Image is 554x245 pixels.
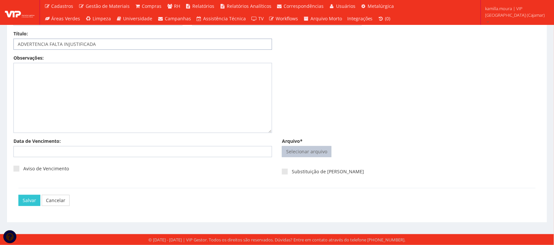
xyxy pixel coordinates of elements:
span: Compras [142,3,162,9]
span: RH [174,3,180,9]
a: Cancelar [42,195,70,206]
img: logo [5,8,34,17]
a: Assistência Técnica [194,12,249,25]
span: Áreas Verdes [52,15,80,22]
span: Relatórios [193,3,215,9]
span: Arquivo Morto [310,15,342,22]
a: Limpeza [83,12,114,25]
span: Universidade [123,15,153,22]
span: TV [258,15,264,22]
span: Cadastros [52,3,74,9]
label: Data de Vencimento: [13,138,61,144]
label: Substituição de [PERSON_NAME] [282,168,364,175]
a: Universidade [114,12,155,25]
span: Assistência Técnica [203,15,246,22]
input: Salvar [18,195,40,206]
span: Campanhas [165,15,191,22]
a: Workflows [266,12,301,25]
span: Metalúrgica [368,3,394,9]
span: Workflows [276,15,298,22]
a: Campanhas [155,12,194,25]
label: Arquivo* [282,138,303,144]
span: kamilla.moura | VIP [GEOGRAPHIC_DATA] (Cajamar) [485,5,545,18]
span: Gestão de Materiais [86,3,130,9]
span: Integrações [347,15,373,22]
span: Correspondências [284,3,324,9]
a: Áreas Verdes [42,12,83,25]
label: Título: [13,30,28,37]
span: Usuários [336,3,355,9]
label: Aviso de Vencimento [13,165,69,172]
span: (0) [385,15,391,22]
span: Limpeza [93,15,111,22]
div: © [DATE] - [DATE] | VIP Gestor. Todos os direitos são reservados. Dúvidas? Entre em contato atrav... [149,237,406,243]
span: Relatórios Analíticos [227,3,271,9]
a: Arquivo Morto [301,12,345,25]
a: (0) [375,12,393,25]
label: Observações: [13,55,44,61]
a: Integrações [345,12,375,25]
a: TV [249,12,266,25]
